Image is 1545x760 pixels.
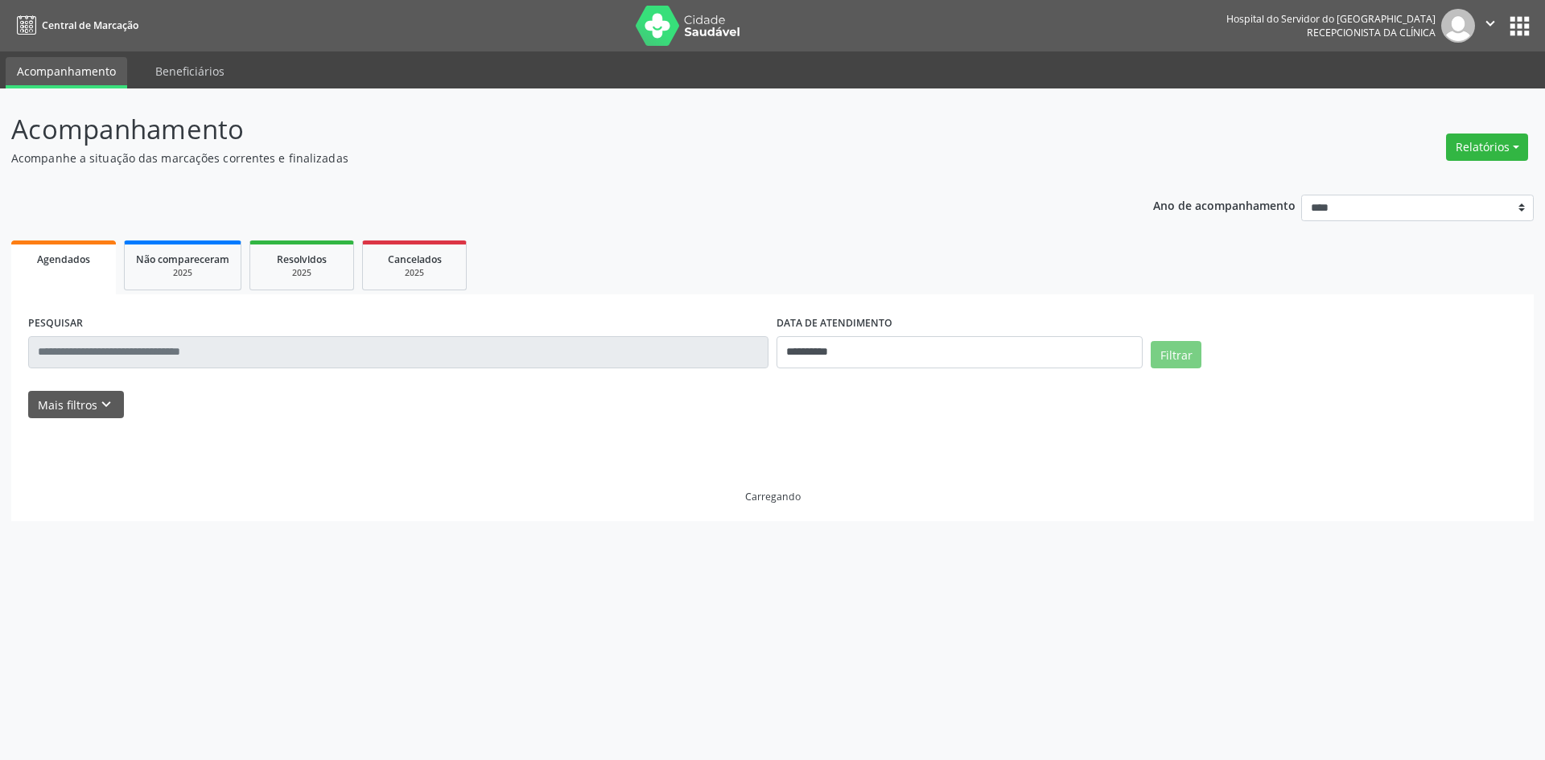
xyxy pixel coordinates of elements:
a: Central de Marcação [11,12,138,39]
span: Cancelados [388,253,442,266]
button: Filtrar [1151,341,1201,368]
div: 2025 [136,267,229,279]
span: Recepcionista da clínica [1307,26,1436,39]
div: Carregando [745,490,801,503]
span: Agendados [37,253,90,266]
button: Mais filtroskeyboard_arrow_down [28,391,124,419]
p: Acompanhe a situação das marcações correntes e finalizadas [11,150,1077,166]
div: 2025 [262,267,342,279]
p: Acompanhamento [11,109,1077,150]
button:  [1475,9,1506,43]
span: Resolvidos [277,253,327,266]
i:  [1481,14,1499,32]
p: Ano de acompanhamento [1153,195,1296,215]
img: img [1441,9,1475,43]
span: Central de Marcação [42,18,138,32]
a: Acompanhamento [6,57,127,88]
div: 2025 [374,267,455,279]
a: Beneficiários [144,57,236,85]
button: Relatórios [1446,134,1528,161]
label: DATA DE ATENDIMENTO [777,311,892,336]
button: apps [1506,12,1534,40]
i: keyboard_arrow_down [97,396,115,413]
label: PESQUISAR [28,311,83,336]
div: Hospital do Servidor do [GEOGRAPHIC_DATA] [1226,12,1436,26]
span: Não compareceram [136,253,229,266]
